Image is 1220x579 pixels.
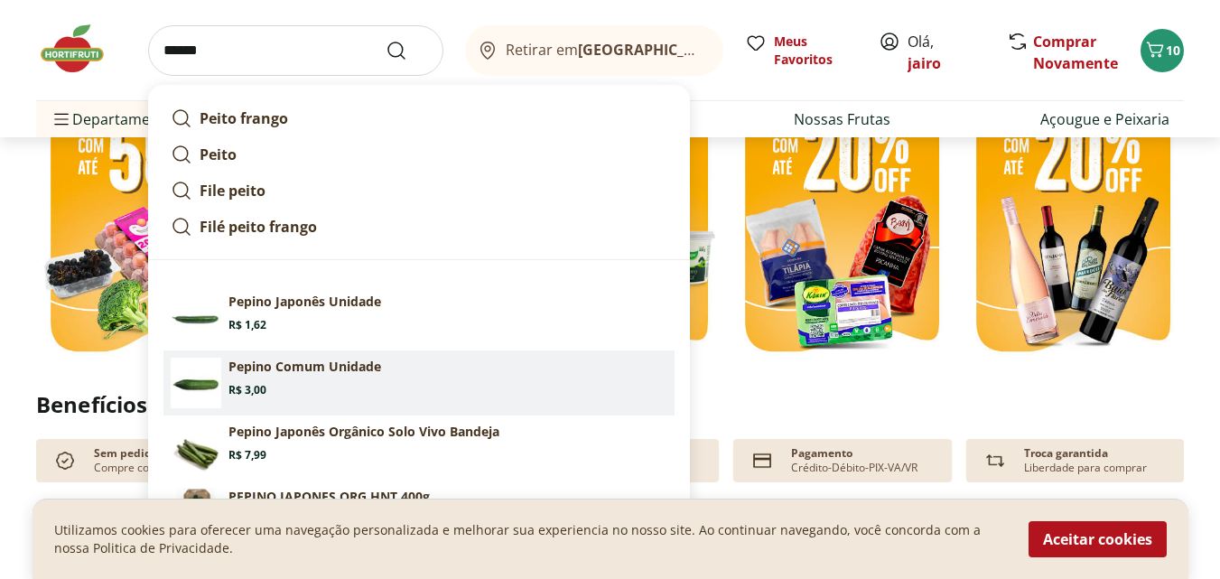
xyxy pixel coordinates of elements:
a: Comprar Novamente [1033,32,1118,73]
span: R$ 7,99 [228,448,266,462]
p: Liberdade para comprar [1024,461,1147,475]
span: Departamentos [51,98,181,141]
img: Principal [171,423,221,473]
img: Hortifruti [36,22,126,76]
p: Pepino Japonês Orgânico Solo Vivo Bandeja [228,423,499,441]
a: File peito [163,173,675,209]
span: Retirar em [506,42,705,58]
button: Carrinho [1141,29,1184,72]
p: Compre como preferir [94,461,207,475]
img: card [748,446,777,475]
span: Meus Favoritos [774,33,857,69]
p: Troca garantida [1024,446,1108,461]
img: Pepino Japonês Orgânico Natural da Terra 400g [171,488,221,538]
a: Nossas Frutas [794,108,890,130]
b: [GEOGRAPHIC_DATA]/[GEOGRAPHIC_DATA] [578,40,882,60]
span: Olá, [908,31,988,74]
img: feira [36,70,258,368]
p: Sem pedido mínimo [94,446,203,461]
a: PrincipalPepino Japonês Orgânico Solo Vivo BandejaR$ 7,99 [163,416,675,481]
img: Pepino Japonês Unidade [171,293,221,343]
button: Submit Search [386,40,429,61]
strong: Filé peito frango [200,217,317,237]
a: Pepino Japonês UnidadePepino Japonês UnidadeR$ 1,62 [163,285,675,350]
a: Meus Favoritos [745,33,857,69]
strong: Peito frango [200,108,288,128]
p: Pepino Japonês Unidade [228,293,381,311]
span: R$ 3,00 [228,383,266,397]
button: Retirar em[GEOGRAPHIC_DATA]/[GEOGRAPHIC_DATA] [465,25,723,76]
p: Utilizamos cookies para oferecer uma navegação personalizada e melhorar sua experiencia no nosso ... [54,521,1007,557]
a: Filé peito frango [163,209,675,245]
a: Açougue e Peixaria [1040,108,1169,130]
span: 10 [1166,42,1180,59]
img: Principal [171,358,221,408]
img: Devolução [981,446,1010,475]
p: Crédito-Débito-PIX-VA/VR [791,461,917,475]
strong: Peito [200,145,237,164]
a: Peito frango [163,100,675,136]
p: PEPINO JAPONES ORG HNT 400g [228,488,430,506]
span: R$ 1,62 [228,318,266,332]
input: search [148,25,443,76]
img: vinhos [962,70,1184,368]
button: Aceitar cookies [1029,521,1167,557]
img: resfriados [731,70,953,368]
p: Pepino Comum Unidade [228,358,381,376]
h2: Benefícios! [36,392,1184,417]
img: check [51,446,79,475]
a: Pepino Japonês Orgânico Natural da Terra 400gPEPINO JAPONES ORG HNT 400gR$ 8,99 [163,481,675,546]
button: Menu [51,98,72,141]
a: jairo [908,53,941,73]
strong: File peito [200,181,265,201]
p: Pagamento [791,446,852,461]
a: PrincipalPepino Comum UnidadeR$ 3,00 [163,350,675,416]
a: Peito [163,136,675,173]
